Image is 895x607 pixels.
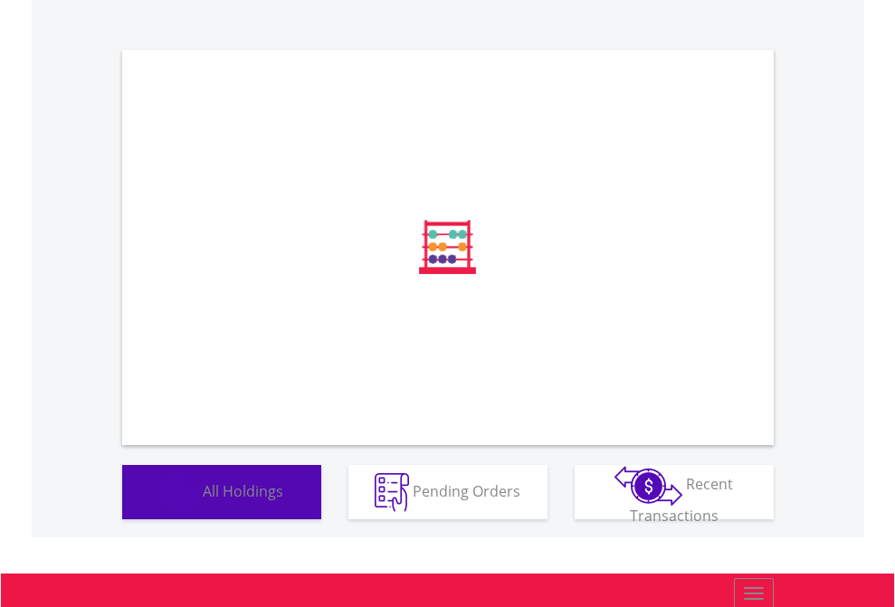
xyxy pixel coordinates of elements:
[203,480,283,500] span: All Holdings
[375,473,409,512] img: pending_instructions-wht.png
[614,466,682,506] img: transactions-zar-wht.png
[348,465,547,519] button: Pending Orders
[575,465,774,519] button: Recent Transactions
[122,465,321,519] button: All Holdings
[413,480,520,500] span: Pending Orders
[160,473,199,512] img: holdings-wht.png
